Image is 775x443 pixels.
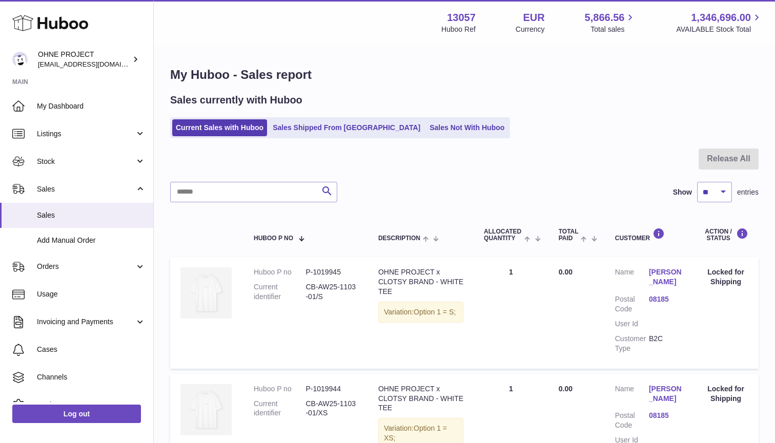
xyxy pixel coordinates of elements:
[585,11,625,25] span: 5,866.56
[37,157,135,166] span: Stock
[615,384,649,406] dt: Name
[254,282,305,302] dt: Current identifier
[441,25,476,34] div: Huboo Ref
[37,317,135,327] span: Invoicing and Payments
[305,384,357,394] dd: P-1019944
[615,411,649,430] dt: Postal Code
[426,119,508,136] a: Sales Not With Huboo
[254,399,305,418] dt: Current identifier
[474,257,548,368] td: 1
[378,302,463,323] div: Variation:
[649,384,683,404] a: [PERSON_NAME]
[305,282,357,302] dd: CB-AW25-1103-01/S
[559,268,573,276] span: 0.00
[703,267,748,287] div: Locked for Shipping
[615,228,683,242] div: Customer
[615,267,649,289] dt: Name
[703,228,748,242] div: Action / Status
[38,50,130,69] div: OHNE PROJECT
[447,11,476,25] strong: 13057
[305,399,357,418] dd: CB-AW25-1103-01/XS
[676,11,763,34] a: 1,346,696.00 AVAILABLE Stock Total
[691,11,751,25] span: 1,346,696.00
[37,400,146,410] span: Settings
[649,267,683,287] a: [PERSON_NAME]
[378,267,463,297] div: OHNE PROJECT x CLOTSY BRAND - WHITE TEE
[180,267,232,319] img: Camiseta_oversize-F_-_ohne.jpg
[615,319,649,329] dt: User Id
[38,60,151,68] span: [EMAIL_ADDRESS][DOMAIN_NAME]
[37,372,146,382] span: Channels
[737,187,759,197] span: entries
[590,25,636,34] span: Total sales
[703,384,748,404] div: Locked for Shipping
[378,235,420,242] span: Description
[649,294,683,304] a: 08185
[523,11,544,25] strong: EUR
[170,93,302,107] h2: Sales currently with Huboo
[269,119,424,136] a: Sales Shipped From [GEOGRAPHIC_DATA]
[649,411,683,420] a: 08185
[585,11,637,34] a: 5,866.56 Total sales
[170,67,759,83] h1: My Huboo - Sales report
[254,235,293,242] span: Huboo P no
[254,267,305,277] dt: Huboo P no
[615,294,649,314] dt: Postal Code
[12,52,28,67] img: support@ohneproject.com
[37,129,135,139] span: Listings
[305,267,357,277] dd: P-1019945
[384,424,447,442] span: Option 1 = XS;
[37,101,146,111] span: My Dashboard
[37,210,146,220] span: Sales
[180,384,232,435] img: Camiseta_oversize-F_-_ohne.jpg
[254,384,305,394] dt: Huboo P no
[559,228,579,242] span: Total paid
[676,25,763,34] span: AVAILABLE Stock Total
[378,384,463,413] div: OHNE PROJECT x CLOTSY BRAND - WHITE TEE
[37,289,146,299] span: Usage
[37,184,135,194] span: Sales
[37,236,146,245] span: Add Manual Order
[615,334,649,353] dt: Customer Type
[172,119,267,136] a: Current Sales with Huboo
[649,334,683,353] dd: B2C
[414,308,456,316] span: Option 1 = S;
[37,262,135,271] span: Orders
[12,405,141,423] a: Log out
[37,345,146,354] span: Cases
[559,385,573,393] span: 0.00
[673,187,692,197] label: Show
[516,25,545,34] div: Currency
[484,228,522,242] span: ALLOCATED Quantity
